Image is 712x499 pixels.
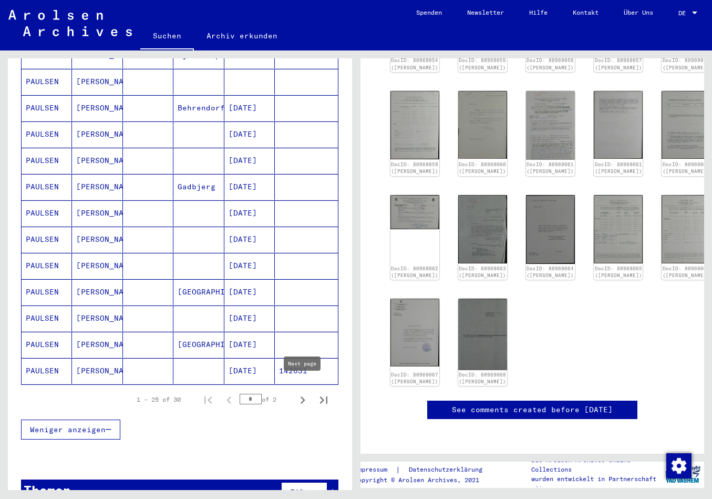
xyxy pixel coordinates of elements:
[527,161,574,175] a: DocID: 80969061 ([PERSON_NAME])
[72,174,122,200] mat-cell: [PERSON_NAME]
[224,253,275,279] mat-cell: [DATE]
[531,455,661,474] p: Die Arolsen Archives Online-Collections
[22,95,72,121] mat-cell: PAULSEN
[72,227,122,252] mat-cell: [PERSON_NAME]
[459,372,506,385] a: DocID: 80969068 ([PERSON_NAME])
[292,389,313,410] button: Next page
[390,195,439,230] img: 001.jpg
[526,91,575,160] img: 001.jpg
[662,195,710,264] img: 002.jpg
[173,95,224,121] mat-cell: Behrendorf
[459,161,506,175] a: DocID: 80969060 ([PERSON_NAME])
[22,227,72,252] mat-cell: PAULSEN
[194,23,290,48] a: Archiv erkunden
[140,23,194,50] a: Suchen
[22,305,72,331] mat-cell: PAULSEN
[595,266,642,279] a: DocID: 80969065 ([PERSON_NAME])
[22,148,72,174] mat-cell: PAULSEN
[391,372,438,385] a: DocID: 80969067 ([PERSON_NAME])
[173,174,224,200] mat-cell: Gadbjerg
[663,266,710,279] a: DocID: 80969065 ([PERSON_NAME])
[22,121,72,147] mat-cell: PAULSEN
[224,174,275,200] mat-cell: [DATE]
[8,10,132,36] img: Arolsen_neg.svg
[224,121,275,147] mat-cell: [DATE]
[21,420,120,440] button: Weniger anzeigen
[173,279,224,305] mat-cell: [GEOGRAPHIC_DATA]
[595,57,642,70] a: DocID: 80969057 ([PERSON_NAME])
[391,57,438,70] a: DocID: 80969054 ([PERSON_NAME])
[22,279,72,305] mat-cell: PAULSEN
[391,266,438,279] a: DocID: 80969062 ([PERSON_NAME])
[72,332,122,358] mat-cell: [PERSON_NAME]
[662,91,710,159] img: 003.jpg
[224,200,275,226] mat-cell: [DATE]
[666,453,691,478] div: Zustimmung ändern
[594,91,643,159] img: 002.jpg
[666,453,692,478] img: Zustimmung ändern
[72,279,122,305] mat-cell: [PERSON_NAME]
[594,195,643,263] img: 001.jpg
[663,461,703,487] img: yv_logo.png
[72,95,122,121] mat-cell: [PERSON_NAME]
[458,91,507,159] img: 001.jpg
[452,404,613,415] a: See comments created before [DATE]
[22,69,72,95] mat-cell: PAULSEN
[458,299,507,370] img: 001.jpg
[22,174,72,200] mat-cell: PAULSEN
[663,161,710,175] a: DocID: 80969061 ([PERSON_NAME])
[459,57,506,70] a: DocID: 80969055 ([PERSON_NAME])
[224,279,275,305] mat-cell: [DATE]
[224,227,275,252] mat-cell: [DATE]
[290,487,318,497] span: Filter
[198,389,219,410] button: First page
[275,358,337,384] mat-cell: 142631
[526,195,575,264] img: 001.jpg
[313,389,334,410] button: Last page
[678,9,690,17] span: DE
[354,464,396,475] a: Impressum
[391,161,438,175] a: DocID: 80969059 ([PERSON_NAME])
[22,332,72,358] mat-cell: PAULSEN
[72,121,122,147] mat-cell: [PERSON_NAME]
[72,253,122,279] mat-cell: [PERSON_NAME]
[458,195,507,264] img: 001.jpg
[224,305,275,331] mat-cell: [DATE]
[240,394,292,404] div: of 2
[354,475,495,485] p: Copyright © Arolsen Archives, 2021
[527,266,574,279] a: DocID: 80969064 ([PERSON_NAME])
[224,332,275,358] mat-cell: [DATE]
[72,358,122,384] mat-cell: [PERSON_NAME]
[663,57,710,70] a: DocID: 80969058 ([PERSON_NAME])
[595,161,642,175] a: DocID: 80969061 ([PERSON_NAME])
[22,200,72,226] mat-cell: PAULSEN
[400,464,495,475] a: Datenschutzerklärung
[224,358,275,384] mat-cell: [DATE]
[22,358,72,384] mat-cell: PAULSEN
[72,305,122,331] mat-cell: [PERSON_NAME]
[173,332,224,358] mat-cell: [GEOGRAPHIC_DATA]
[527,57,574,70] a: DocID: 80969056 ([PERSON_NAME])
[354,464,495,475] div: |
[72,200,122,226] mat-cell: [PERSON_NAME]
[30,425,106,434] span: Weniger anzeigen
[22,253,72,279] mat-cell: PAULSEN
[219,389,240,410] button: Previous page
[72,148,122,174] mat-cell: [PERSON_NAME]
[224,95,275,121] mat-cell: [DATE]
[137,395,181,404] div: 1 – 25 of 30
[531,474,661,493] p: wurden entwickelt in Partnerschaft mit
[459,266,506,279] a: DocID: 80969063 ([PERSON_NAME])
[390,91,439,159] img: 002.jpg
[72,69,122,95] mat-cell: [PERSON_NAME]
[224,148,275,174] mat-cell: [DATE]
[390,299,439,366] img: 001.jpg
